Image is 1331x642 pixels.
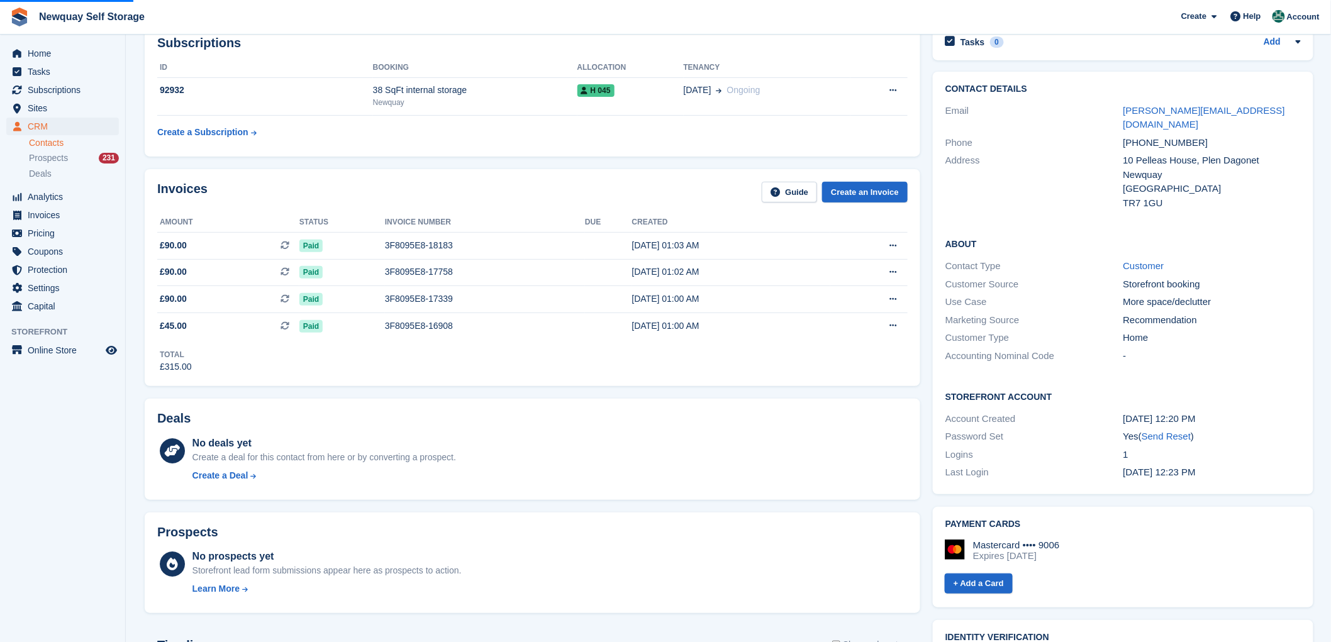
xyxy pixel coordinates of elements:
span: Protection [28,261,103,279]
th: Allocation [577,58,684,78]
div: [GEOGRAPHIC_DATA] [1123,182,1301,196]
div: 3F8095E8-18183 [385,239,585,252]
div: Create a deal for this contact from here or by converting a prospect. [192,451,456,464]
div: Storefront lead form submissions appear here as prospects to action. [192,564,462,577]
a: menu [6,243,119,260]
div: Password Set [945,429,1123,444]
div: Mastercard •••• 9006 [973,540,1060,551]
div: [DATE] 01:03 AM [632,239,830,252]
span: Ongoing [727,85,760,95]
span: Paid [299,266,323,279]
div: More space/declutter [1123,295,1301,309]
th: Booking [373,58,577,78]
span: Home [28,45,103,62]
span: Deals [29,168,52,180]
div: 38 SqFt internal storage [373,84,577,97]
th: ID [157,58,373,78]
div: Customer Source [945,277,1123,292]
span: Capital [28,297,103,315]
div: Customer Type [945,331,1123,345]
span: [DATE] [684,84,711,97]
span: Coupons [28,243,103,260]
h2: Prospects [157,525,218,540]
img: Mastercard Logo [945,540,965,560]
div: 3F8095E8-17758 [385,265,585,279]
span: Paid [299,320,323,333]
span: Help [1244,10,1261,23]
a: menu [6,188,119,206]
div: Contact Type [945,259,1123,274]
span: Sites [28,99,103,117]
div: Expires [DATE] [973,550,1060,562]
a: Create a Deal [192,469,456,482]
h2: Deals [157,411,191,426]
span: H 045 [577,84,615,97]
a: menu [6,261,119,279]
a: Contacts [29,137,119,149]
div: [DATE] 01:00 AM [632,319,830,333]
span: Settings [28,279,103,297]
th: Tenancy [684,58,850,78]
div: Home [1123,331,1301,345]
div: [DATE] 01:00 AM [632,292,830,306]
div: No prospects yet [192,549,462,564]
span: Subscriptions [28,81,103,99]
div: Address [945,153,1123,210]
a: menu [6,81,119,99]
time: 2025-06-27 11:23:29 UTC [1123,467,1196,477]
a: Deals [29,167,119,180]
div: Accounting Nominal Code [945,349,1123,363]
div: 3F8095E8-16908 [385,319,585,333]
a: Preview store [104,343,119,358]
div: Newquay [1123,168,1301,182]
div: Recommendation [1123,313,1301,328]
a: Prospects 231 [29,152,119,165]
a: menu [6,297,119,315]
span: £90.00 [160,239,187,252]
img: stora-icon-8386f47178a22dfd0bd8f6a31ec36ba5ce8667c1dd55bd0f319d3a0aa187defe.svg [10,8,29,26]
div: Newquay [373,97,577,108]
div: 3F8095E8-17339 [385,292,585,306]
a: Create an Invoice [822,182,908,202]
div: Learn More [192,582,240,595]
a: [PERSON_NAME][EMAIL_ADDRESS][DOMAIN_NAME] [1123,105,1286,130]
a: menu [6,279,119,297]
div: Marketing Source [945,313,1123,328]
th: Amount [157,213,299,233]
span: Pricing [28,224,103,242]
span: Analytics [28,188,103,206]
div: 1 [1123,448,1301,462]
div: Last Login [945,465,1123,480]
th: Invoice number [385,213,585,233]
h2: Storefront Account [945,390,1301,402]
a: menu [6,99,119,117]
div: [DATE] 01:02 AM [632,265,830,279]
h2: Tasks [961,36,985,48]
a: Send Reset [1142,431,1191,441]
img: JON [1273,10,1285,23]
span: Invoices [28,206,103,224]
a: Newquay Self Storage [34,6,150,27]
th: Due [585,213,632,233]
span: Prospects [29,152,68,164]
span: Storefront [11,326,125,338]
span: Account [1287,11,1320,23]
a: Customer [1123,260,1164,271]
div: Phone [945,136,1123,150]
a: + Add a Card [945,573,1013,594]
h2: Payment cards [945,519,1301,529]
div: 0 [990,36,1005,48]
div: No deals yet [192,436,456,451]
div: - [1123,349,1301,363]
h2: About [945,237,1301,250]
div: 231 [99,153,119,163]
div: Yes [1123,429,1301,444]
a: menu [6,63,119,80]
a: menu [6,206,119,224]
h2: Contact Details [945,84,1301,94]
h2: Subscriptions [157,36,908,50]
div: £315.00 [160,360,192,374]
div: Total [160,349,192,360]
th: Status [299,213,385,233]
div: 92932 [157,84,373,97]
